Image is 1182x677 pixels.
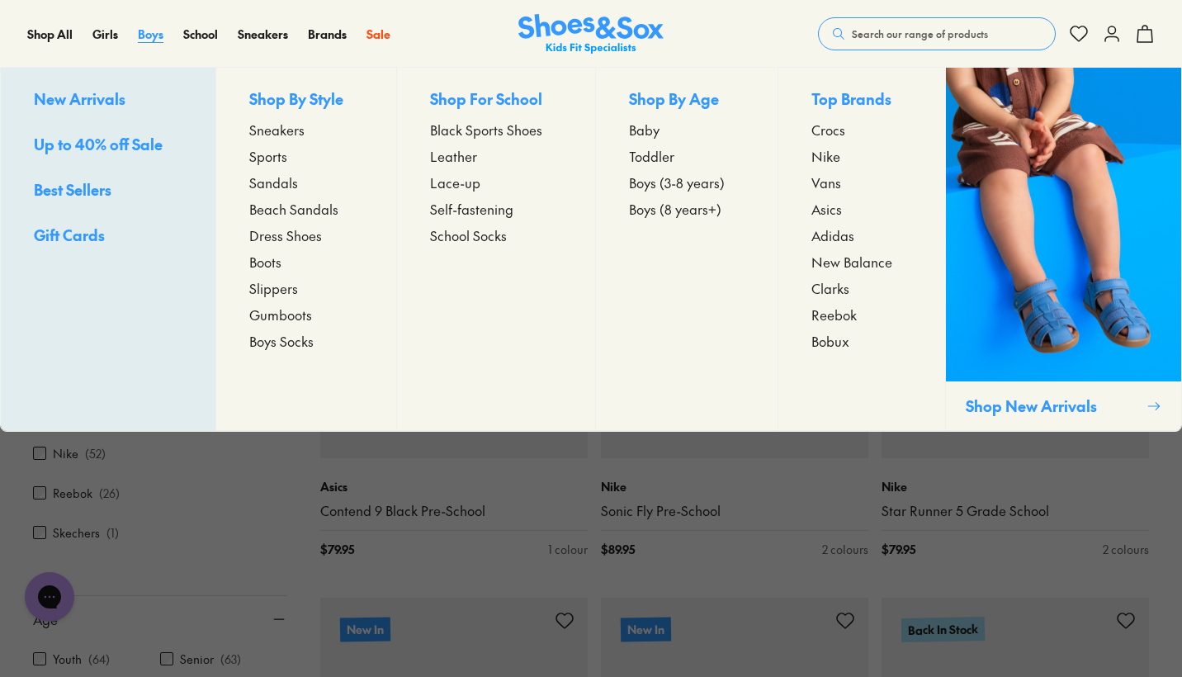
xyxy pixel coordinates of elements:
div: 2 colours [1103,541,1149,558]
p: Asics [320,478,588,495]
a: Reebok [811,305,912,324]
p: Shop By Style [249,88,363,113]
span: Bobux [811,331,849,351]
p: New In [340,617,390,641]
a: Lace-up [430,173,562,192]
span: Clarks [811,278,849,298]
label: Reebok [53,485,92,502]
p: Shop By Age [629,88,745,113]
label: Senior [180,651,214,668]
span: School Socks [430,225,507,245]
a: Brands [308,26,347,43]
a: Shoes & Sox [518,14,664,54]
span: Boys Socks [249,331,314,351]
a: New Balance [811,252,912,272]
span: Leather [430,146,477,166]
span: Boys (3-8 years) [629,173,725,192]
span: Shop All [27,26,73,42]
p: Nike [882,478,1149,495]
span: $ 79.95 [320,541,354,558]
span: School [183,26,218,42]
a: Baby [629,120,745,140]
div: 2 colours [822,541,868,558]
a: Sonic Fly Pre-School [601,502,868,520]
button: Age [33,596,287,642]
span: Black Sports Shoes [430,120,542,140]
span: Brands [308,26,347,42]
a: Boys [138,26,163,43]
a: Boys (8 years+) [629,199,745,219]
a: Self-fastening [430,199,562,219]
iframe: Gorgias live chat messenger [17,566,83,627]
span: $ 89.95 [601,541,635,558]
p: ( 64 ) [88,651,110,668]
a: Gift Cards [34,224,182,249]
img: SNS_Logo_Responsive.svg [518,14,664,54]
p: Top Brands [811,88,912,113]
span: Nike [811,146,840,166]
a: Dress Shoes [249,225,363,245]
label: Youth [53,651,82,668]
span: Vans [811,173,841,192]
button: Search our range of products [818,17,1056,50]
span: Asics [811,199,842,219]
span: Self-fastening [430,199,513,219]
span: Beach Sandals [249,199,338,219]
a: Shop All [27,26,73,43]
span: New Balance [811,252,892,272]
a: Girls [92,26,118,43]
a: Boys Socks [249,331,363,351]
label: Nike [53,445,78,462]
a: Boots [249,252,363,272]
a: Sale [366,26,390,43]
label: Skechers [53,524,100,542]
a: Boys (3-8 years) [629,173,745,192]
a: Star Runner 5 Grade School [882,502,1149,520]
span: Search our range of products [852,26,988,41]
a: New Arrivals [34,88,182,113]
p: Back In Stock [901,617,985,642]
a: Leather [430,146,562,166]
a: Black Sports Shoes [430,120,562,140]
span: Gumboots [249,305,312,324]
a: Sandals [249,173,363,192]
p: Shop New Arrivals [966,395,1140,417]
a: Bobux [811,331,912,351]
span: Sneakers [249,120,305,140]
p: ( 1 ) [106,524,119,542]
p: New In [621,617,671,641]
a: Vans [811,173,912,192]
a: Crocs [811,120,912,140]
p: ( 63 ) [220,651,241,668]
a: School Socks [430,225,562,245]
a: Asics [811,199,912,219]
a: Gumboots [249,305,363,324]
span: Crocs [811,120,845,140]
a: Shop New Arrivals [945,68,1181,431]
span: Sale [366,26,390,42]
span: $ 79.95 [882,541,915,558]
span: Sports [249,146,287,166]
span: Sneakers [238,26,288,42]
a: Beach Sandals [249,199,363,219]
span: Reebok [811,305,857,324]
a: Contend 9 Black Pre-School [320,502,588,520]
span: Sandals [249,173,298,192]
span: Best Sellers [34,179,111,200]
span: Gift Cards [34,225,105,245]
span: Girls [92,26,118,42]
a: Toddler [629,146,745,166]
a: Sports [249,146,363,166]
p: ( 26 ) [99,485,120,502]
p: Nike [601,478,868,495]
p: Shop For School [430,88,562,113]
a: Adidas [811,225,912,245]
span: Adidas [811,225,854,245]
span: Up to 40% off Sale [34,134,163,154]
a: Slippers [249,278,363,298]
span: Slippers [249,278,298,298]
span: Toddler [629,146,674,166]
span: Boots [249,252,281,272]
span: Boys (8 years+) [629,199,721,219]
